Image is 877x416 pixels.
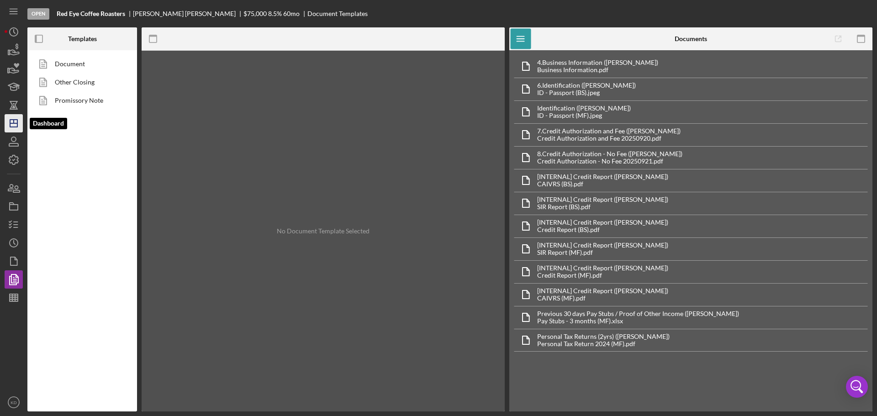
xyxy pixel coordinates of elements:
[5,393,23,411] button: KD
[537,203,668,211] div: SIR Report (BS).pdf
[32,73,128,91] a: Other Closing
[268,10,282,17] div: 8.5 %
[537,89,636,96] div: ID - Passport (BS).jpeg
[537,112,631,119] div: ID - Passport (MF).jpeg
[11,400,16,405] text: KD
[283,10,300,17] div: 60 mo
[537,66,658,74] div: Business Information.pdf
[537,272,668,279] div: Credit Report (MF).pdf
[537,264,668,272] div: [INTERNAL] Credit Report ([PERSON_NAME])
[27,8,49,20] div: Open
[537,340,670,348] div: Personal Tax Return 2024 (MF).pdf
[307,10,368,17] div: Document Templates
[537,249,668,256] div: SIR Report (MF).pdf
[537,105,631,112] div: Identification ([PERSON_NAME])
[537,150,682,158] div: 8. Credit Authorization - No Fee ([PERSON_NAME])
[57,10,125,17] b: Red Eye Coffee Roasters
[142,51,505,411] div: No Document Template Selected
[133,10,243,17] div: [PERSON_NAME] [PERSON_NAME]
[537,196,668,203] div: [INTERNAL] Credit Report ([PERSON_NAME])
[32,91,128,110] a: Promissory Note
[537,310,739,317] div: Previous 30 days Pay Stubs / Proof of Other Income ([PERSON_NAME])
[537,242,668,249] div: [INTERNAL] Credit Report ([PERSON_NAME])
[537,173,668,180] div: [INTERNAL] Credit Report ([PERSON_NAME])
[537,295,668,302] div: CAIVRS (MF).pdf
[537,127,681,135] div: 7. Credit Authorization and Fee ([PERSON_NAME])
[68,35,97,42] b: Templates
[537,287,668,295] div: [INTERNAL] Credit Report ([PERSON_NAME])
[243,10,267,17] span: $75,000
[537,180,668,188] div: CAIVRS (BS).pdf
[537,219,668,226] div: [INTERNAL] Credit Report ([PERSON_NAME])
[537,82,636,89] div: 6. Identification ([PERSON_NAME])
[537,226,668,233] div: Credit Report (BS).pdf
[537,333,670,340] div: Personal Tax Returns (2yrs) ([PERSON_NAME])
[32,55,128,73] a: Document
[537,317,739,325] div: Pay Stubs - 3 months (MF).xlsx
[846,376,868,398] div: Open Intercom Messenger
[537,135,681,142] div: Credit Authorization and Fee 20250920.pdf
[537,158,682,165] div: Credit Authorization - No Fee 20250921.pdf
[675,35,707,42] b: Documents
[537,59,658,66] div: 4. Business Information ([PERSON_NAME])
